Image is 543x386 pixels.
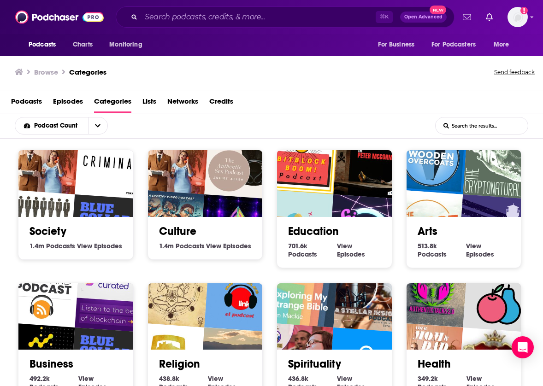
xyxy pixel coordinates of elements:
span: 1.4m [159,242,174,250]
span: Podcasts [176,242,205,250]
span: Open Advanced [404,15,443,19]
div: Open Intercom Messenger [512,336,534,358]
span: New [430,6,446,14]
span: For Podcasters [431,38,476,51]
button: open menu [22,36,68,53]
img: Caminhos Do Paganismo [136,254,209,328]
img: Imparables el Podcast [204,259,277,332]
a: View Arts Episodes [466,242,510,258]
img: The Cryptonaturalist [463,126,536,199]
img: A Stellar Insight [334,259,407,332]
span: View [78,374,94,383]
span: 438.8k [159,374,179,383]
span: View [466,242,481,250]
div: Search podcasts, credits, & more... [116,6,454,28]
button: Open AdvancedNew [400,12,447,23]
a: Charts [67,36,98,53]
span: Podcast Count [34,123,81,129]
a: Health [418,357,451,371]
span: Podcasts [46,242,75,250]
a: Religion [159,357,200,371]
button: open menu [15,123,88,129]
a: Culture [159,224,196,238]
span: For Business [378,38,414,51]
span: 1.4m [30,242,44,250]
span: Podcasts [29,38,56,51]
h2: Choose List sort [15,117,122,135]
div: The Bitcoin Standard Podcast [6,254,80,328]
span: Episodes [223,242,251,250]
span: Logged in as bgast63 [508,7,528,27]
h3: Browse [34,68,58,76]
a: Podcasts [11,94,42,113]
img: Your Mom & Dad [136,121,209,194]
span: View [77,242,92,250]
a: Show notifications dropdown [482,9,496,25]
a: Lists [142,94,156,113]
span: View [466,374,482,383]
a: Business [30,357,73,371]
span: 436.8k [288,374,308,383]
img: Wooden Overcoats [394,121,467,194]
a: Arts [418,224,437,238]
span: Podcasts [418,250,447,258]
a: Education [288,224,339,238]
button: open menu [88,117,107,134]
a: 513.8k Arts Podcasts [418,242,466,258]
span: 513.8k [418,242,437,250]
button: open menu [372,36,426,53]
span: 349.2k [418,374,438,383]
a: Show notifications dropdown [459,9,475,25]
img: Criminal [75,126,148,199]
img: Blockchain Curated - Learn Bitcoin & Cryptocurrency From Investors + Experts [75,259,148,332]
a: 1.4m Society Podcasts [30,242,75,250]
a: View Society Episodes [77,242,122,250]
button: Show profile menu [508,7,528,27]
button: open menu [487,36,521,53]
span: View [208,374,223,383]
a: Society [30,224,66,238]
img: Podchaser - Follow, Share and Rate Podcasts [15,8,104,26]
img: The Peter McCormack Show [334,126,407,199]
button: open menu [425,36,489,53]
img: Your Mom & Dad [6,121,80,194]
a: Episodes [53,94,83,113]
a: Categories [94,94,131,113]
div: Authentic Sex with Juliet Allen [204,126,277,199]
a: Spirituality [288,357,341,371]
img: The BitBlockBoom Bitcoin Podcast [265,121,338,194]
button: open menu [103,36,154,53]
span: 492.2k [30,374,50,383]
h1: Categories [69,68,106,76]
a: View Culture Episodes [206,242,251,250]
span: ⌘ K [376,11,393,23]
img: Exploring My Strange Bible [265,254,338,328]
span: Episodes [337,250,365,258]
span: More [494,38,509,51]
span: Podcasts [288,250,317,258]
a: View Education Episodes [337,242,381,258]
a: Networks [167,94,198,113]
div: Authentic Talks 2.0 with Shanta [394,254,467,328]
span: View [337,374,352,383]
a: 701.6k Education Podcasts [288,242,337,258]
span: Charts [73,38,93,51]
svg: Add a profile image [520,7,528,14]
span: Episodes [94,242,122,250]
span: View [206,242,221,250]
